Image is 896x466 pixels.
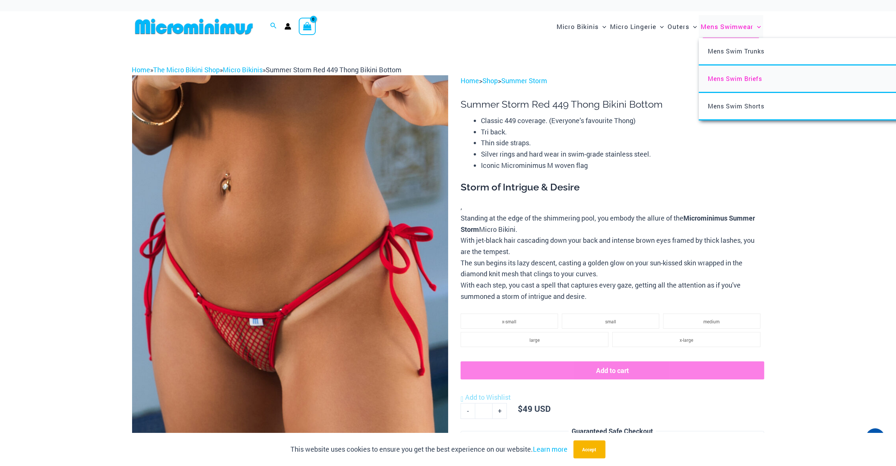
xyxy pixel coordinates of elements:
[608,15,666,38] a: Micro LingerieMenu ToggleMenu Toggle
[461,314,558,329] li: x-small
[266,65,402,74] span: Summer Storm Red 449 Thong Bikini Bottom
[533,445,568,454] a: Learn more
[461,403,475,419] a: -
[518,403,523,414] span: $
[132,18,256,35] img: MM SHOP LOGO FLAT
[663,314,761,329] li: medium
[481,137,764,149] li: Thin side straps.
[574,440,605,458] button: Accept
[461,181,764,194] h3: Storm of Intrigue & Desire
[461,392,511,403] a: Add to Wishlist
[461,181,764,302] div: ,
[529,337,540,343] span: large
[555,15,608,38] a: Micro BikinisMenu ToggleMenu Toggle
[689,17,697,36] span: Menu Toggle
[612,332,760,347] li: x-large
[461,99,764,110] h1: Summer Storm Red 449 Thong Bikini Bottom
[461,213,755,234] b: Microminimus Summer Storm
[701,17,753,36] span: Mens Swimwear
[501,76,547,85] a: Summer Storm
[666,15,699,38] a: OutersMenu ToggleMenu Toggle
[154,65,220,74] a: The Micro Bikini Shop
[465,393,511,402] span: Add to Wishlist
[461,332,608,347] li: large
[557,17,599,36] span: Micro Bikinis
[291,444,568,455] p: This website uses cookies to ensure you get the best experience on our website.
[481,149,764,160] li: Silver rings and hard wear in swim-grade stainless steel.
[481,160,764,171] li: Iconic Microminimus M woven flag
[708,47,764,55] span: Mens Swim Trunks
[708,102,764,110] span: Mens Swim Shorts
[284,23,291,30] a: Account icon link
[461,76,479,85] a: Home
[481,126,764,138] li: Tri back.
[680,337,693,343] span: x-large
[569,426,656,437] legend: Guaranteed Safe Checkout
[668,17,689,36] span: Outers
[562,314,659,329] li: small
[482,76,498,85] a: Shop
[610,17,656,36] span: Micro Lingerie
[461,75,764,87] p: > >
[518,403,551,414] bdi: 49 USD
[502,318,517,324] span: x-small
[132,65,151,74] a: Home
[270,21,277,31] a: Search icon link
[132,65,402,74] span: » » »
[554,14,764,39] nav: Site Navigation
[699,15,763,38] a: Mens SwimwearMenu ToggleMenu Toggle
[299,18,316,35] a: View Shopping Cart, empty
[475,403,493,419] input: Product quantity
[753,17,761,36] span: Menu Toggle
[461,213,764,302] p: Standing at the edge of the shimmering pool, you embody the allure of the Micro Bikini. With jet-...
[481,115,764,126] li: Classic 449 coverage. (Everyone’s favourite Thong)
[656,17,664,36] span: Menu Toggle
[704,318,720,324] span: medium
[493,403,507,419] a: +
[223,65,263,74] a: Micro Bikinis
[708,75,762,82] span: Mens Swim Briefs
[461,361,764,379] button: Add to cart
[599,17,606,36] span: Menu Toggle
[605,318,616,324] span: small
